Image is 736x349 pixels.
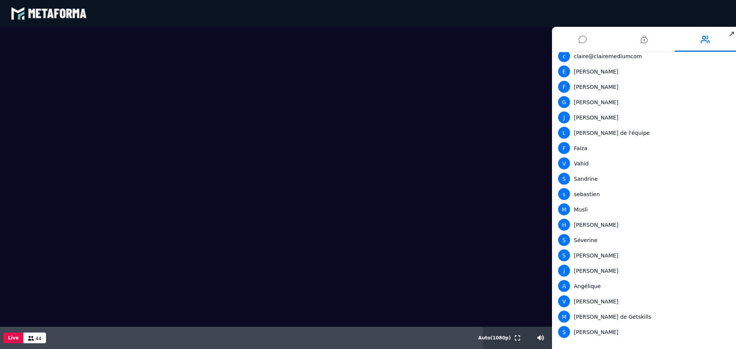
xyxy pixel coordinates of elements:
div: Séverine [558,234,727,246]
span: S [558,234,570,246]
div: [PERSON_NAME] [558,96,727,108]
span: H [558,219,570,231]
button: Auto(1080p) [477,327,513,349]
span: 44 [36,336,41,341]
div: [PERSON_NAME] [558,111,727,123]
span: Auto ( 1080 p) [478,335,511,341]
span: L [558,127,570,139]
div: Angélique [558,280,727,292]
span: F [558,81,570,93]
span: c [558,50,570,62]
div: [PERSON_NAME] [558,295,727,307]
div: Musli [558,203,727,215]
div: Vahid [558,157,727,169]
span: S [558,249,570,261]
div: [PERSON_NAME] [558,326,727,338]
span: s [558,188,570,200]
button: Live [3,333,23,343]
span: G [558,96,570,108]
div: Faiza [558,142,727,154]
div: [PERSON_NAME] [558,249,727,261]
div: [PERSON_NAME] de l'équipe [558,127,727,139]
div: [PERSON_NAME] [558,219,727,231]
span: V [558,295,570,307]
span: S [558,173,570,185]
span: J [558,265,570,277]
span: V [558,157,570,169]
span: J [558,111,570,123]
div: sebastien [558,188,727,200]
span: A [558,280,570,292]
span: ↗ [727,27,736,41]
span: F [558,142,570,154]
span: E [558,66,570,77]
div: claire@clairemediumcom [558,50,727,62]
span: S [558,326,570,338]
div: [PERSON_NAME] de Getskills [558,311,727,323]
span: M [558,311,570,323]
div: [PERSON_NAME] [558,81,727,93]
div: [PERSON_NAME] [558,66,727,77]
div: [PERSON_NAME] [558,265,727,277]
span: M [558,203,570,215]
div: Sandrine [558,173,727,185]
